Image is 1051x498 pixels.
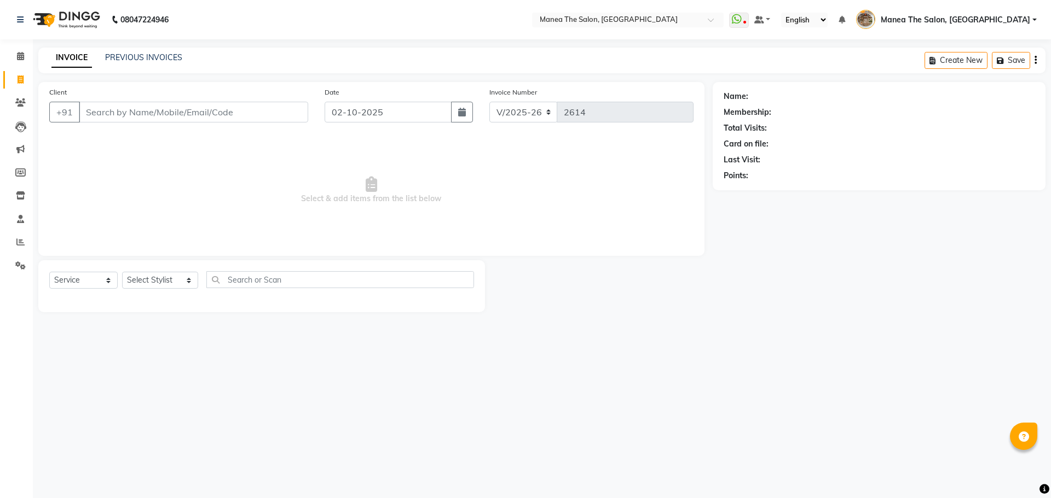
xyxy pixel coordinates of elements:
[28,4,103,35] img: logo
[120,4,169,35] b: 08047224946
[724,91,748,102] div: Name:
[724,154,760,166] div: Last Visit:
[724,122,767,134] div: Total Visits:
[49,136,694,245] span: Select & add items from the list below
[489,87,537,97] label: Invoice Number
[925,52,988,69] button: Create New
[881,14,1030,26] span: Manea The Salon, [GEOGRAPHIC_DATA]
[51,48,92,68] a: INVOICE
[49,102,80,122] button: +91
[856,10,875,29] img: Manea The Salon, Kanuru
[992,52,1030,69] button: Save
[79,102,308,122] input: Search by Name/Mobile/Email/Code
[724,107,771,118] div: Membership:
[724,170,748,181] div: Points:
[724,138,769,150] div: Card on file:
[206,271,474,288] input: Search or Scan
[325,87,339,97] label: Date
[1005,454,1040,487] iframe: chat widget
[105,52,182,62] a: PREVIOUS INVOICES
[49,87,67,97] label: Client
